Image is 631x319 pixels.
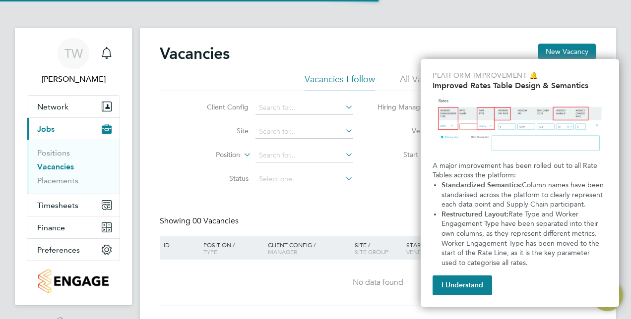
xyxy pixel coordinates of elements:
span: Jobs [37,124,55,134]
li: Vacancies I follow [305,73,375,91]
nav: Main navigation [15,28,132,305]
p: Platform Improvement 🔔 [433,71,607,81]
p: A major improvement has been rolled out to all Rate Tables across the platform: [433,161,607,180]
div: Improved Rate Table Semantics [421,59,619,307]
h2: Improved Rates Table Design & Semantics [433,81,607,90]
a: Placements [37,176,78,185]
input: Search for... [255,149,353,162]
a: Go to home page [27,269,120,293]
div: No data found [161,277,595,288]
button: I Understand [433,275,492,295]
input: Select one [255,172,353,186]
span: Preferences [37,245,80,255]
span: Column names have been standarised across the platform to clearly represent each data point and S... [442,181,606,209]
span: Network [37,102,68,111]
h2: Vacancies [160,44,230,63]
span: Rate Type and Worker Engagement Type have been separated into their own columns, as they represen... [442,210,601,267]
strong: Restructured Layout: [442,210,508,218]
div: Site / [352,236,404,260]
a: Go to account details [27,38,120,85]
label: Hiring Manager [370,103,427,112]
div: Showing [160,216,241,226]
img: Updated Rates Table Design & Semantics [433,94,607,157]
button: New Vacancy [538,44,596,59]
input: Search for... [255,125,353,139]
span: Finance [37,223,65,232]
strong: Standardized Semantics: [442,181,522,189]
a: Vacancies [37,162,74,171]
label: Status [191,174,249,183]
label: Site [191,126,249,135]
div: Start / [404,236,473,261]
div: ID [161,236,196,253]
span: Manager [268,248,297,256]
li: All Vacancies [400,73,451,91]
span: Site Group [355,248,388,256]
span: Timesheets [37,201,78,210]
label: Vendor [378,126,435,135]
input: Search for... [255,101,353,115]
label: Start Date [378,150,435,159]
span: Vendors [406,248,434,256]
span: TW [64,47,83,60]
span: Type [203,248,217,256]
label: Client Config [191,103,249,111]
a: Positions [37,148,70,158]
label: Position [183,150,240,160]
div: Client Config / [265,236,352,260]
span: 00 Vacancies [192,216,239,226]
img: countryside-properties-logo-retina.png [38,269,108,293]
div: Position / [196,236,265,260]
span: Toni Wright [27,73,120,85]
